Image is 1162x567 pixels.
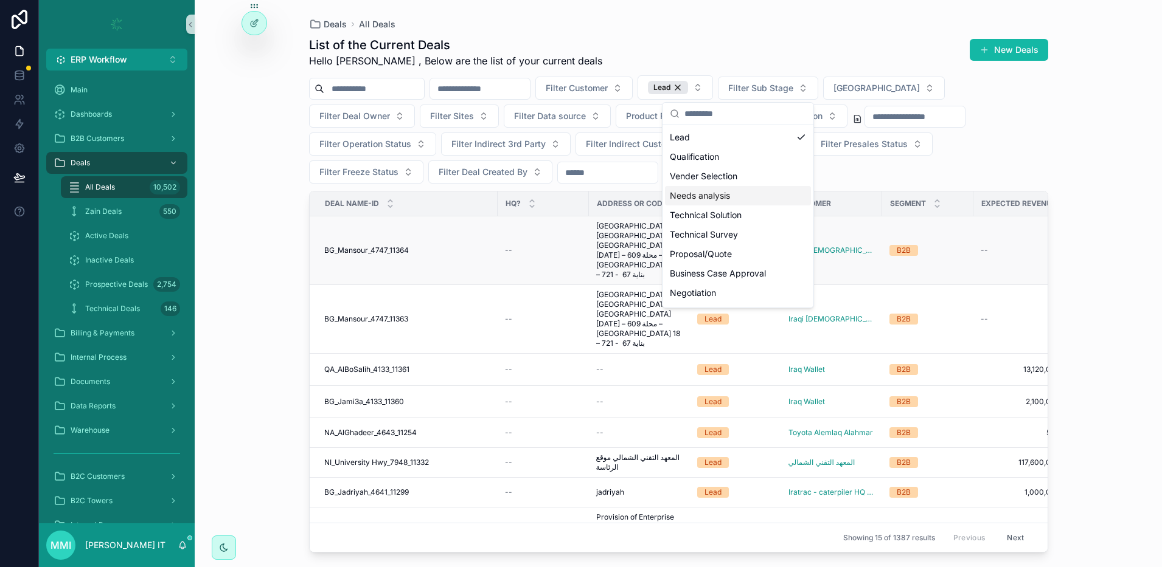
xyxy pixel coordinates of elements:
[505,246,582,255] a: --
[981,246,1072,255] a: --
[324,18,347,30] span: Deals
[451,138,546,150] span: Filter Indirect 3rd Party
[441,132,571,156] button: Select Button
[596,453,683,472] a: المعهد التقني الشمالي موقع الرئاسة
[665,147,811,167] div: Qualification
[728,82,793,94] span: Filter Sub Stage
[788,487,875,497] a: Iratrac - caterpiler HQ [GEOGRAPHIC_DATA]
[46,466,187,487] a: B2C Customers
[71,53,127,66] span: ERP Workflow
[981,458,1072,467] span: 117,600,000.00
[788,397,875,407] a: Iraq Wallet
[71,377,110,387] span: Documents
[597,199,667,208] span: Address or Code
[85,539,165,551] p: [PERSON_NAME] IT
[788,365,825,374] a: Iraq Wallet
[85,255,134,265] span: Inactive Deals
[309,132,436,156] button: Select Button
[107,15,127,34] img: App logo
[439,166,527,178] span: Filter Deal Created By
[788,428,875,438] a: Toyota Alemlaq Alahmar
[71,158,90,168] span: Deals
[319,110,390,122] span: Filter Deal Owner
[85,304,140,314] span: Technical Deals
[788,314,875,324] a: Iraqi [DEMOGRAPHIC_DATA] Bank
[46,514,187,536] a: Internal Process
[596,428,683,438] a: --
[324,365,490,374] a: QA_AlBoSalih_4133_11361
[505,428,582,438] a: --
[325,199,379,208] span: Deal Name-ID
[71,134,124,143] span: B2B Customers
[46,322,187,344] a: Billing & Payments
[71,520,127,530] span: Internal Process
[718,77,818,100] button: Select Button
[697,427,774,438] a: Lead
[705,396,722,407] div: Lead
[61,176,187,198] a: All Deals10,502
[324,487,409,497] span: BG_Jadriyah_4641_11299
[505,314,512,324] span: --
[788,246,875,255] a: Iraqi [DEMOGRAPHIC_DATA] Bank
[576,132,706,156] button: Select Button
[697,364,774,375] a: Lead
[546,82,608,94] span: Filter Customer
[897,457,911,468] div: B2B
[596,428,604,438] span: --
[665,283,811,303] div: Negotiation
[897,314,911,325] div: B2B
[823,77,945,100] button: Select Button
[46,371,187,393] a: Documents
[324,365,409,374] span: QA_AlBoSalih_4133_11361
[428,160,552,184] button: Select Button
[596,487,683,497] a: jadriyah
[788,458,855,467] a: المعهد التقني الشمالي
[430,110,474,122] span: Filter Sites
[535,77,633,100] button: Select Button
[505,365,512,374] span: --
[665,264,811,283] div: Business Case Approval
[648,81,688,94] button: Unselect LEAD
[324,397,490,407] a: BG_Jami3a_4133_11360
[697,314,774,325] a: Lead
[788,458,875,467] a: المعهد التقني الشمالي
[596,365,683,374] a: --
[596,487,624,497] span: jadriyah
[981,487,1072,497] span: 1,000,000.00
[697,487,774,498] a: Lead
[889,364,966,375] a: B2B
[505,246,512,255] span: --
[998,528,1032,547] button: Next
[85,231,128,241] span: Active Deals
[970,39,1048,61] a: New Deals
[161,301,180,316] div: 146
[46,490,187,512] a: B2C Towers
[71,109,112,119] span: Dashboards
[46,79,187,101] a: Main
[420,105,499,128] button: Select Button
[505,314,582,324] a: --
[890,199,926,208] span: Segment
[981,314,1072,324] a: --
[324,458,490,467] a: NI_University Hwy_7948_11332
[50,538,71,552] span: MMI
[309,160,423,184] button: Select Button
[596,290,683,348] a: [GEOGRAPHIC_DATA] – [GEOGRAPHIC_DATA] – [GEOGRAPHIC_DATA][DATE] – محلة 609 – [GEOGRAPHIC_DATA] 18...
[648,81,688,94] div: Lead
[324,314,490,324] a: BG_Mansour_4747_11363
[897,487,911,498] div: B2B
[981,428,1072,438] a: 500.00
[46,346,187,368] a: Internal Process
[665,167,811,186] div: Vender Selection
[506,199,521,208] span: HQ?
[665,205,811,225] div: Technical Solution
[705,487,722,498] div: Lead
[833,82,920,94] span: [GEOGRAPHIC_DATA]
[596,221,683,280] a: [GEOGRAPHIC_DATA] – [GEOGRAPHIC_DATA] – [GEOGRAPHIC_DATA][DATE] – محلة 609 – [GEOGRAPHIC_DATA] 18...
